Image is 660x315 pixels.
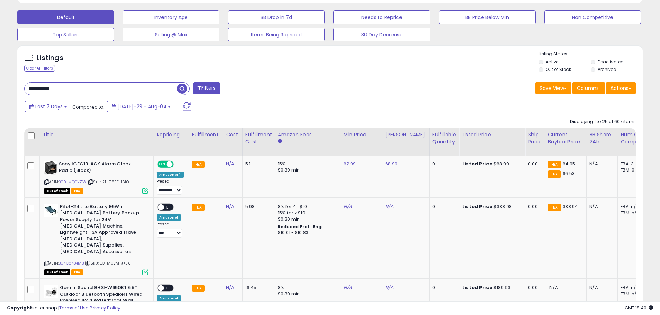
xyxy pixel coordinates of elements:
button: [DATE]-29 - Aug-04 [107,101,175,112]
small: FBA [192,161,205,168]
div: $0.30 min [278,216,335,222]
div: 16.45 [245,285,270,291]
div: 15% [278,161,335,167]
span: Last 7 Days [35,103,63,110]
div: 8% [278,285,335,291]
div: Min Price [344,131,379,138]
div: 0 [432,285,454,291]
div: Preset: [157,179,184,195]
span: 66.53 [563,170,575,177]
label: Out of Stock [546,66,571,72]
div: 0 [432,161,454,167]
div: 0 [432,204,454,210]
span: Columns [577,85,599,92]
div: FBA: 3 [621,161,643,167]
button: Inventory Age [123,10,219,24]
div: $0.30 min [278,291,335,297]
b: Sony ICFC1BLACK Alarm Clock Radio (Black) [59,161,143,175]
a: N/A [344,284,352,291]
a: N/A [385,284,394,291]
b: Pilot-24 Lite Battery 95Wh [MEDICAL_DATA] Battery Backup Power Supply for 24V [MEDICAL_DATA] Mach... [60,204,144,257]
div: FBM: n/a [621,210,643,216]
img: 313feHPhzHL._SL40_.jpg [44,285,58,298]
div: Ship Price [528,131,542,146]
div: $10.01 - $10.83 [278,230,335,236]
a: 68.99 [385,160,398,167]
span: [DATE]-29 - Aug-04 [117,103,167,110]
small: FBA [548,170,561,178]
div: FBM: n/a [621,291,643,297]
button: Needs to Reprice [333,10,430,24]
button: Filters [193,82,220,94]
div: $338.98 [462,204,520,210]
span: All listings that are currently out of stock and unavailable for purchase on Amazon [44,188,70,194]
label: Deactivated [598,59,624,65]
a: N/A [226,284,234,291]
a: B07C8734MB [59,260,84,266]
span: 2025-08-12 18:40 GMT [625,305,653,311]
a: B00JMQCYZW [59,179,86,185]
label: Active [546,59,558,65]
div: Listed Price [462,131,522,138]
button: Top Sellers [17,28,114,41]
label: Archived [598,66,616,72]
button: Non Competitive [544,10,641,24]
div: $0.30 min [278,167,335,173]
div: Fulfillment [192,131,220,138]
div: $68.99 [462,161,520,167]
div: N/A [589,161,612,167]
span: OFF [173,161,184,167]
div: ASIN: [44,161,148,193]
button: Actions [606,82,636,94]
div: Clear All Filters [24,65,55,72]
span: Compared to: [72,104,104,110]
button: BB Price Below Min [439,10,536,24]
a: N/A [344,203,352,210]
div: Current Buybox Price [548,131,583,146]
div: 0.00 [528,204,539,210]
p: Listing States: [539,51,643,57]
div: Displaying 1 to 25 of 607 items [570,119,636,125]
button: Save View [535,82,571,94]
div: 0.00 [528,161,539,167]
div: FBA: n/a [621,204,643,210]
span: FBA [71,188,83,194]
small: FBA [548,204,561,211]
div: FBM: 0 [621,167,643,173]
div: Repricing [157,131,186,138]
small: Amazon Fees. [278,138,282,145]
b: Reduced Prof. Rng. [278,224,323,230]
span: All listings that are currently out of stock and unavailable for purchase on Amazon [44,269,70,275]
a: N/A [226,160,234,167]
div: 5.98 [245,204,270,210]
div: Cost [226,131,239,138]
div: Fulfillment Cost [245,131,272,146]
a: N/A [226,203,234,210]
button: 30 Day Decrease [333,28,430,41]
span: | SKU: EQ-M0VM-JK58 [85,260,131,266]
span: ON [158,161,167,167]
div: 0.00 [528,285,539,291]
div: ASIN: [44,204,148,274]
div: seller snap | | [7,305,120,312]
div: Num of Comp. [621,131,646,146]
img: 41jhy0Wqc1L._SL40_.jpg [44,161,57,175]
div: N/A [589,285,612,291]
span: | SKU: 2T-98SF-16I0 [87,179,129,185]
div: Amazon AI * [157,172,184,178]
a: Terms of Use [59,305,89,311]
span: 64.95 [563,160,575,167]
img: 41F17VZ9mVL._SL40_.jpg [44,204,58,217]
div: BB Share 24h. [589,131,615,146]
button: Items Being Repriced [228,28,325,41]
div: 8% for <= $10 [278,204,335,210]
div: 5.1 [245,161,270,167]
button: Selling @ Max [123,28,219,41]
strong: Copyright [7,305,32,311]
span: FBA [71,269,83,275]
b: Listed Price: [462,284,494,291]
span: N/A [549,284,558,291]
button: BB Drop in 7d [228,10,325,24]
span: OFF [164,204,175,210]
button: Last 7 Days [25,101,71,112]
